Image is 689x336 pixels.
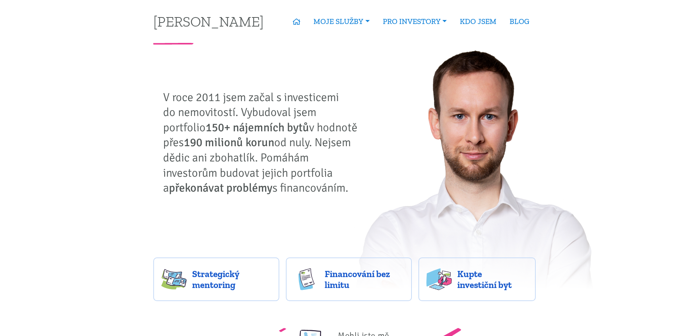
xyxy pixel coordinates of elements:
a: [PERSON_NAME] [153,14,264,28]
a: Financování bez limitu [286,257,412,301]
strong: překonávat problémy [169,181,272,195]
img: finance [294,268,319,290]
strong: 150+ nájemních bytů [206,120,309,135]
span: Kupte investiční byt [457,268,528,290]
img: strategy [161,268,187,290]
span: Financování bez limitu [325,268,404,290]
a: MOJE SLUŽBY [307,13,376,30]
a: PRO INVESTORY [376,13,453,30]
img: flats [426,268,452,290]
a: Strategický mentoring [153,257,279,301]
a: BLOG [503,13,536,30]
strong: 190 milionů korun [184,135,274,149]
a: Kupte investiční byt [418,257,536,301]
a: KDO JSEM [453,13,503,30]
p: V roce 2011 jsem začal s investicemi do nemovitostí. Vybudoval jsem portfolio v hodnotě přes od n... [163,90,363,196]
span: Strategický mentoring [192,268,271,290]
